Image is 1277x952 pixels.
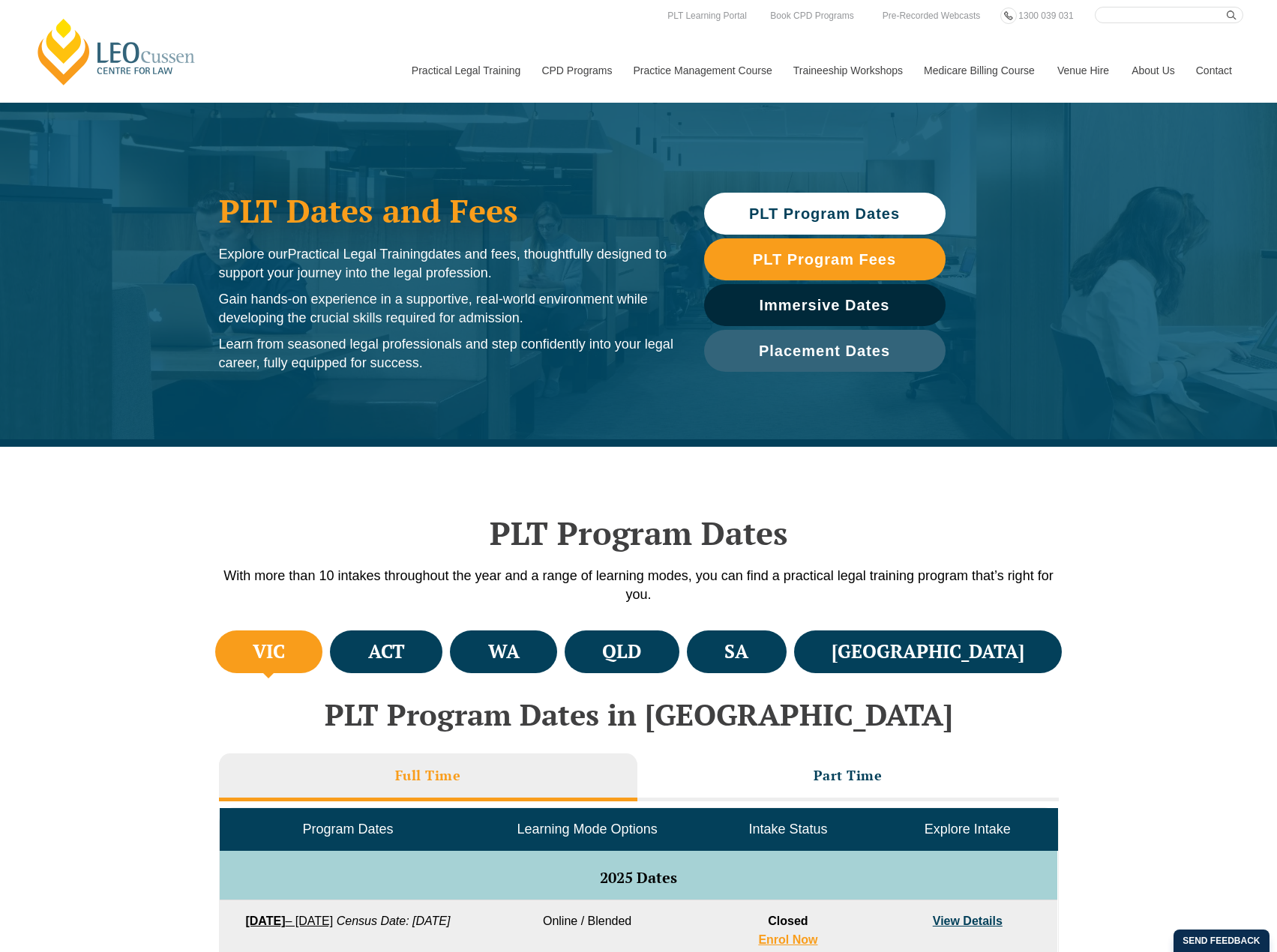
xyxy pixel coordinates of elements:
[253,639,285,664] h4: VIC
[1120,38,1185,103] a: About Us
[517,822,658,837] span: Learning Mode Options
[704,193,946,235] a: PLT Program Dates
[288,247,428,262] span: Practical Legal Training
[400,38,531,103] a: Practical Legal Training
[760,298,890,313] span: Immersive Dates
[758,933,817,946] a: Enrol Now
[1177,852,1240,915] iframe: LiveChat chat widget
[219,335,674,373] p: Learn from seasoned legal professionals and step confidently into your legal career, fully equipp...
[704,238,946,280] a: PLT Program Fees
[395,767,461,784] h3: Full Time
[832,639,1024,664] h4: [GEOGRAPHIC_DATA]
[302,822,393,837] span: Program Dates
[753,252,896,267] span: PLT Program Fees
[337,915,451,927] em: Census Date: [DATE]
[530,38,622,103] a: CPD Programs
[245,915,333,927] a: [DATE]– [DATE]
[34,16,199,87] a: [PERSON_NAME] Centre for Law
[814,767,883,784] h3: Part Time
[219,245,674,283] p: Explore our dates and fees, thoughtfully designed to support your journey into the legal profession.
[704,284,946,326] a: Immersive Dates
[1046,38,1120,103] a: Venue Hire
[933,915,1003,927] a: View Details
[211,567,1066,604] p: With more than 10 intakes throughout the year and a range of learning modes, you can find a pract...
[724,639,748,664] h4: SA
[211,514,1066,552] h2: PLT Program Dates
[1015,7,1077,24] a: 1300 039 031
[913,38,1046,103] a: Medicare Billing Course
[622,38,782,103] a: Practice Management Course
[782,38,913,103] a: Traineeship Workshops
[245,915,285,927] strong: [DATE]
[219,290,674,328] p: Gain hands-on experience in a supportive, real-world environment while developing the crucial ski...
[600,867,677,888] span: 2025 Dates
[219,192,674,229] h1: PLT Dates and Fees
[925,822,1011,837] span: Explore Intake
[879,7,985,24] a: Pre-Recorded Webcasts
[768,915,808,927] span: Closed
[749,206,900,221] span: PLT Program Dates
[602,639,641,664] h4: QLD
[1185,38,1243,103] a: Contact
[664,7,751,24] a: PLT Learning Portal
[704,330,946,372] a: Placement Dates
[211,698,1066,731] h2: PLT Program Dates in [GEOGRAPHIC_DATA]
[368,639,405,664] h4: ACT
[759,343,890,358] span: Placement Dates
[748,822,827,837] span: Intake Status
[488,639,520,664] h4: WA
[1018,10,1073,21] span: 1300 039 031
[766,7,857,24] a: Book CPD Programs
